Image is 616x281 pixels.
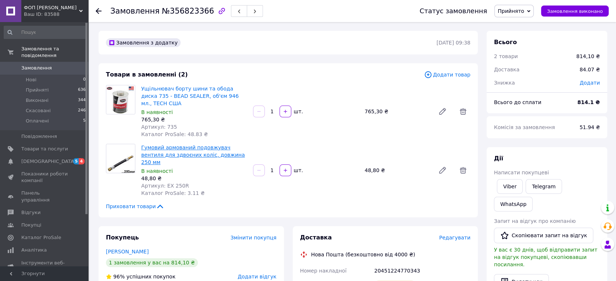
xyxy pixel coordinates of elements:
[21,171,68,184] span: Показники роботи компанії
[21,222,41,228] span: Покупці
[21,209,40,216] span: Відгуки
[238,274,276,280] span: Додати відгук
[26,97,49,104] span: Виконані
[498,8,524,14] span: Прийнято
[78,97,86,104] span: 344
[21,146,68,152] span: Товари та послуги
[26,107,51,114] span: Скасовані
[141,124,177,130] span: Артикул: 735
[439,235,470,241] span: Редагувати
[494,247,597,267] span: У вас є 30 днів, щоб відправити запит на відгук покупцеві, скопіювавши посилання.
[494,155,503,162] span: Дії
[362,165,432,175] div: 48,80 ₴
[26,87,49,93] span: Прийняті
[575,61,604,78] div: 84.07 ₴
[106,249,149,255] a: [PERSON_NAME]
[494,53,518,59] span: 2 товари
[79,158,85,164] span: 4
[24,11,88,18] div: Ваш ID: 83588
[456,163,470,178] span: Видалити
[141,168,173,174] span: В наявності
[494,197,533,211] a: WhatsApp
[141,190,204,196] span: Каталог ProSale: 3.11 ₴
[21,260,68,273] span: Інструменти веб-майстра та SEO
[106,144,135,173] img: Гумовий армований подовжувач вентиля для здвоєних коліс, довжина 250 мм
[141,175,247,182] div: 48,80 ₴
[580,80,600,86] span: Додати
[83,118,86,124] span: 5
[141,116,247,123] div: 765,30 ₴
[21,46,88,59] span: Замовлення та повідомлення
[526,179,562,194] a: Telegram
[21,247,47,253] span: Аналітика
[78,87,86,93] span: 636
[435,163,450,178] a: Редагувати
[231,235,277,241] span: Змінити покупця
[83,77,86,83] span: 0
[96,7,102,15] div: Повернутися назад
[494,39,517,46] span: Всього
[21,65,52,71] span: Замовлення
[362,106,432,117] div: 765,30 ₴
[110,7,160,15] span: Замовлення
[24,4,79,11] span: ФОП Мітла Віра Петрівна
[106,273,175,280] div: успішних покупок
[494,228,593,243] button: Скопіювати запит на відгук
[547,8,603,14] span: Замовлення виконано
[141,131,208,137] span: Каталог ProSale: 48.83 ₴
[21,133,57,140] span: Повідомлення
[300,234,332,241] span: Доставка
[576,53,600,60] div: 814,10 ₴
[21,158,76,165] span: [DEMOGRAPHIC_DATA]
[73,158,79,164] span: 5
[424,71,470,79] span: Додати товар
[106,234,139,241] span: Покупець
[162,7,214,15] span: №356823366
[141,109,173,115] span: В наявності
[435,104,450,119] a: Редагувати
[106,71,188,78] span: Товари в замовленні (2)
[437,40,470,46] time: [DATE] 09:38
[494,67,519,72] span: Доставка
[420,7,487,15] div: Статус замовлення
[456,104,470,119] span: Видалити
[141,183,189,189] span: Артикул: EX 250R
[494,170,549,175] span: Написати покупцеві
[494,99,541,105] span: Всього до сплати
[580,124,600,130] span: 51.94 ₴
[26,77,36,83] span: Нові
[106,38,181,47] div: Замовлення з додатку
[373,264,472,277] div: 20451224770343
[113,274,125,280] span: 96%
[26,118,49,124] span: Оплачені
[300,268,347,274] span: Номер накладної
[141,86,239,106] a: Ущільнювач борту шини та обода диска 735 - BEAD SEALER, об'єм 946 мл., TECH США
[494,218,576,224] span: Запит на відгук про компанію
[292,167,304,174] div: шт.
[106,258,198,267] div: 1 замовлення у вас на 814,10 ₴
[494,80,515,86] span: Знижка
[577,99,600,105] b: 814.1 ₴
[106,203,164,210] span: Приховати товари
[497,179,523,194] a: Viber
[4,26,86,39] input: Пошук
[292,108,304,115] div: шт.
[541,6,609,17] button: Замовлення виконано
[494,124,555,130] span: Комісія за замовлення
[141,145,245,165] a: Гумовий армований подовжувач вентиля для здвоєних коліс, довжина 250 мм
[21,190,68,203] span: Панель управління
[309,251,417,258] div: Нова Пошта (безкоштовно від 4000 ₴)
[78,107,86,114] span: 246
[106,85,135,114] img: Ущільнювач борту шини та обода диска 735 - BEAD SEALER, об'єм 946 мл., TECH США
[21,234,61,241] span: Каталог ProSale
